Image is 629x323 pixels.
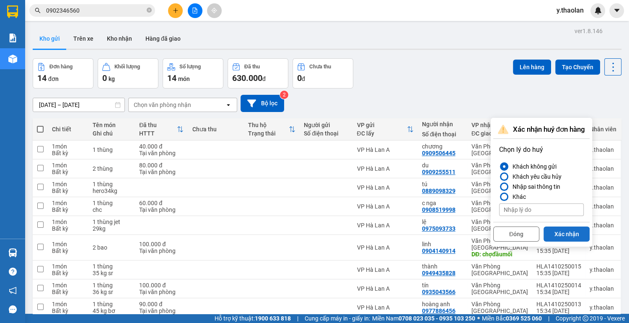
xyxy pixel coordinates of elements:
[357,222,413,229] div: VP Hà Lan A
[33,58,93,89] button: Đơn hàng14đơn
[309,64,331,70] div: Chưa thu
[100,29,139,49] button: Kho nhận
[536,270,581,276] div: 15:35 [DATE]
[536,247,581,254] div: 15:35 [DATE]
[139,150,184,156] div: Tại văn phòng
[422,307,456,314] div: 0977886456
[35,8,41,13] span: search
[33,98,124,112] input: Select a date range.
[422,301,463,307] div: hoàng anh
[471,200,528,213] div: Văn Phòng [GEOGRAPHIC_DATA]
[93,263,131,270] div: 1 thùng
[422,181,463,188] div: tú
[134,101,191,109] div: Chọn văn phòng nhận
[179,64,201,70] div: Số lượng
[93,301,131,307] div: 1 thùng
[372,314,475,323] span: Miền Nam
[98,58,158,89] button: Khối lượng0kg
[357,122,406,128] div: VP gửi
[139,289,184,295] div: Tại văn phòng
[248,130,289,137] div: Trạng thái
[357,266,413,273] div: VP Hà Lan A
[139,301,184,307] div: 90.000 đ
[52,169,84,175] div: Bất kỳ
[302,76,305,82] span: đ
[477,317,480,320] span: ⚪️
[422,289,456,295] div: 0935043566
[139,143,184,150] div: 40.000 đ
[357,244,413,251] div: VP Hà Lan A
[471,219,528,232] div: Văn Phòng [GEOGRAPHIC_DATA]
[147,7,152,15] span: close-circle
[139,282,184,289] div: 100.000 đ
[139,130,177,137] div: HTTT
[52,301,84,307] div: 1 món
[590,285,616,292] div: y.thaolan
[7,5,18,18] img: logo-vxr
[422,241,463,247] div: linh
[93,165,131,172] div: 2 thùng
[93,270,131,276] div: 35 kg sr
[471,237,528,251] div: Văn Phòng [GEOGRAPHIC_DATA]
[422,162,463,169] div: du
[52,247,84,254] div: Bất kỳ
[536,307,581,314] div: 15:34 [DATE]
[297,73,302,83] span: 0
[225,102,232,108] svg: open
[594,7,602,14] img: icon-new-feature
[48,76,59,82] span: đơn
[139,241,184,247] div: 100.000 đ
[422,206,456,213] div: 0908519998
[499,203,584,216] input: Nhập lý do
[590,304,616,311] div: y.thaolan
[93,200,131,206] div: 1 thùng
[357,285,413,292] div: VP Hà Lan A
[52,270,84,276] div: Bất kỳ
[52,162,84,169] div: 1 món
[168,3,183,18] button: plus
[188,3,202,18] button: file-add
[590,222,616,229] div: y.thaolan
[422,143,463,150] div: chương
[575,26,603,36] div: ver 1.8.146
[471,301,528,314] div: Văn Phòng [GEOGRAPHIC_DATA]
[93,122,131,128] div: Tên món
[422,200,463,206] div: c nga
[422,169,456,175] div: 0909255511
[262,76,266,82] span: đ
[93,289,131,295] div: 36 kg sr
[471,263,528,276] div: Văn Phòng [GEOGRAPHIC_DATA]
[305,314,370,323] span: Cung cấp máy in - giấy in:
[241,95,284,112] button: Bộ lọc
[609,3,624,18] button: caret-down
[93,244,131,251] div: 2 bao
[139,307,184,314] div: Tại văn phòng
[422,270,456,276] div: 0949435828
[613,7,621,14] span: caret-down
[244,64,260,70] div: Đã thu
[536,289,581,295] div: 15:34 [DATE]
[304,122,348,128] div: Người gửi
[357,165,413,172] div: VP Hà Lan A
[93,307,131,314] div: 45 kg bơ
[139,200,184,206] div: 60.000 đ
[357,130,406,137] div: ĐC lấy
[590,266,616,273] div: y.thaolan
[357,184,413,191] div: VP Hà Lan A
[422,225,456,232] div: 0975093733
[147,8,152,13] span: close-circle
[52,143,84,150] div: 1 món
[52,150,84,156] div: Bất kỳ
[422,219,463,225] div: lệ
[93,130,131,137] div: Ghi chú
[109,76,115,82] span: kg
[211,8,217,13] span: aim
[232,73,262,83] span: 630.000
[173,8,179,13] span: plus
[292,58,353,89] button: Chưa thu0đ
[52,181,84,188] div: 1 món
[139,206,184,213] div: Tại văn phòng
[192,8,198,13] span: file-add
[192,126,239,133] div: Chưa thu
[550,5,590,16] span: y.thaolan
